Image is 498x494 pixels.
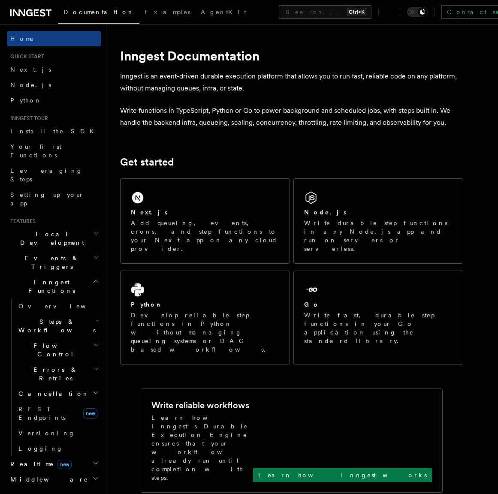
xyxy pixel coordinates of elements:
[10,191,84,207] span: Setting up your app
[120,48,463,63] h1: Inngest Documentation
[7,475,88,484] span: Middleware
[7,31,101,46] a: Home
[7,218,36,225] span: Features
[18,406,66,421] span: REST Endpoints
[7,139,101,163] a: Your first Functions
[7,460,72,468] span: Realtime
[10,66,51,73] span: Next.js
[58,3,139,24] a: Documentation
[7,278,93,295] span: Inngest Functions
[293,178,463,264] a: Node.jsWrite durable step functions in any Node.js app and run on servers or serverless.
[10,167,83,183] span: Leveraging Steps
[120,271,290,364] a: PythonDevelop reliable step functions in Python without managing queueing systems or DAG based wo...
[57,460,72,469] span: new
[7,298,101,456] div: Inngest Functions
[10,128,99,135] span: Install the SDK
[145,9,190,15] span: Examples
[293,271,463,364] a: GoWrite fast, durable step functions in your Go application using the standard library.
[201,9,246,15] span: AgentKit
[120,156,174,168] a: Get started
[15,362,101,386] button: Errors & Retries
[279,5,371,19] button: Search...Ctrl+K
[18,445,63,452] span: Logging
[120,70,463,94] p: Inngest is an event-driven durable execution platform that allows you to run fast, reliable code ...
[15,441,101,456] a: Logging
[196,3,251,23] a: AgentKit
[15,314,101,338] button: Steps & Workflows
[15,386,101,401] button: Cancellation
[151,413,253,482] p: Learn how Inngest's Durable Execution Engine ensures that your workflow already run until complet...
[7,187,101,211] a: Setting up your app
[347,8,366,16] kbd: Ctrl+K
[15,338,101,362] button: Flow Control
[7,77,101,93] a: Node.js
[7,472,101,487] button: Middleware
[253,468,432,482] a: Learn how Inngest works
[7,230,94,247] span: Local Development
[15,365,93,383] span: Errors & Retries
[83,408,97,419] span: new
[120,178,290,264] a: Next.jsAdd queueing, events, crons, and step functions to your Next app on any cloud provider.
[304,208,347,217] h2: Node.js
[7,456,101,472] button: Realtimenew
[7,53,44,60] span: Quick start
[15,341,93,358] span: Flow Control
[7,274,101,298] button: Inngest Functions
[7,62,101,77] a: Next.js
[10,81,51,88] span: Node.js
[131,208,168,217] h2: Next.js
[7,250,101,274] button: Events & Triggers
[304,311,453,345] p: Write fast, durable step functions in your Go application using the standard library.
[18,303,107,310] span: Overview
[258,471,427,479] p: Learn how Inngest works
[7,254,94,271] span: Events & Triggers
[10,34,34,43] span: Home
[15,401,101,425] a: REST Endpointsnew
[120,105,463,129] p: Write functions in TypeScript, Python or Go to power background and scheduled jobs, with steps bu...
[7,163,101,187] a: Leveraging Steps
[304,300,320,309] h2: Go
[15,389,89,398] span: Cancellation
[10,143,61,159] span: Your first Functions
[151,399,249,411] h2: Write reliable workflows
[10,97,42,104] span: Python
[7,123,101,139] a: Install the SDK
[18,430,75,437] span: Versioning
[131,300,163,309] h2: Python
[63,9,134,15] span: Documentation
[407,7,428,17] button: Toggle dark mode
[139,3,196,23] a: Examples
[15,298,101,314] a: Overview
[15,425,101,441] a: Versioning
[15,317,96,334] span: Steps & Workflows
[304,219,453,253] p: Write durable step functions in any Node.js app and run on servers or serverless.
[7,226,101,250] button: Local Development
[7,93,101,108] a: Python
[7,115,48,122] span: Inngest tour
[131,311,279,354] p: Develop reliable step functions in Python without managing queueing systems or DAG based workflows.
[131,219,279,253] p: Add queueing, events, crons, and step functions to your Next app on any cloud provider.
